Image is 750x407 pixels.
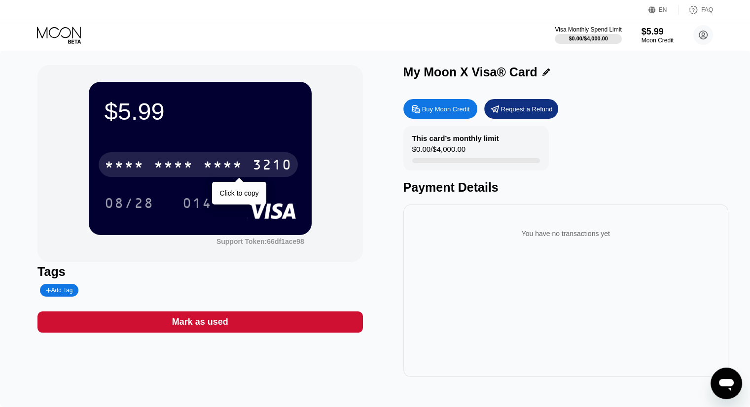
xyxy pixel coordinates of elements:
[642,27,674,37] div: $5.99
[642,37,674,44] div: Moon Credit
[679,5,713,15] div: FAQ
[648,5,679,15] div: EN
[105,98,296,125] div: $5.99
[411,220,720,247] div: You have no transactions yet
[37,265,362,279] div: Tags
[37,311,362,333] div: Mark as used
[711,368,742,399] iframe: Nút để khởi chạy cửa sổ nhắn tin
[252,158,292,174] div: 3210
[105,197,154,212] div: 08/28
[403,65,537,79] div: My Moon X Visa® Card
[216,237,304,245] div: Support Token:66df1ace98
[555,26,621,33] div: Visa Monthly Spend Limit
[412,134,499,142] div: This card’s monthly limit
[403,99,477,119] div: Buy Moon Credit
[216,237,304,245] div: Support Token: 66df1ace98
[403,180,728,195] div: Payment Details
[484,99,558,119] div: Request a Refund
[412,145,465,158] div: $0.00 / $4,000.00
[659,6,667,13] div: EN
[422,105,470,113] div: Buy Moon Credit
[97,191,161,215] div: 08/28
[569,35,608,41] div: $0.00 / $4,000.00
[182,197,212,212] div: 014
[642,27,674,44] div: $5.99Moon Credit
[175,191,219,215] div: 014
[219,189,258,197] div: Click to copy
[40,284,78,297] div: Add Tag
[501,105,553,113] div: Request a Refund
[701,6,713,13] div: FAQ
[172,316,228,328] div: Mark as used
[46,287,72,294] div: Add Tag
[555,26,621,44] div: Visa Monthly Spend Limit$0.00/$4,000.00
